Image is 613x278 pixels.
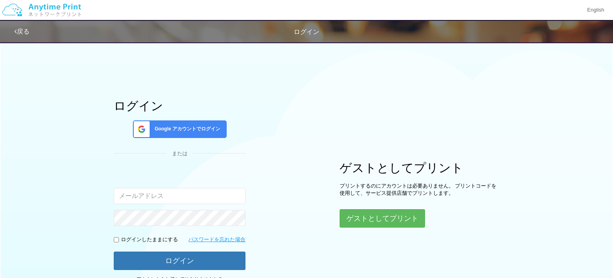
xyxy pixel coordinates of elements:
h1: ログイン [114,99,245,112]
button: ログイン [114,252,245,270]
input: メールアドレス [114,188,245,204]
span: ログイン [294,28,319,35]
span: Google アカウントでログイン [151,126,220,132]
h1: ゲストとしてプリント [340,161,499,174]
p: ログインしたままにする [121,236,178,244]
a: パスワードを忘れた場合 [188,236,245,244]
a: 戻る [14,28,30,35]
button: ゲストとしてプリント [340,209,425,228]
p: プリントするのにアカウントは必要ありません。 プリントコードを使用して、サービス提供店舗でプリントします。 [340,182,499,197]
div: または [114,150,245,158]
